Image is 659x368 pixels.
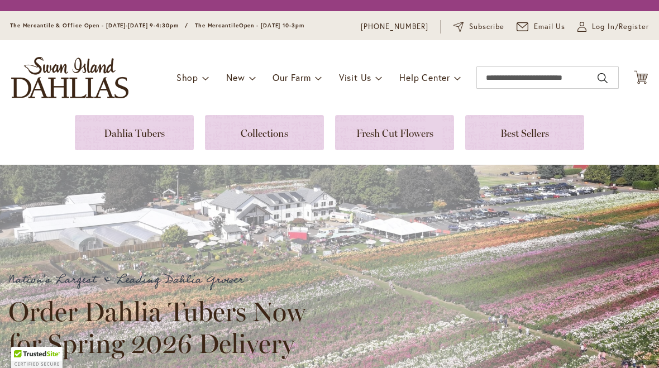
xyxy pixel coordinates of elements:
span: Log In/Register [592,21,649,32]
span: The Mercantile & Office Open - [DATE]-[DATE] 9-4:30pm / The Mercantile [10,22,239,29]
span: Open - [DATE] 10-3pm [239,22,304,29]
a: Email Us [517,21,566,32]
span: Visit Us [339,71,371,83]
button: Search [598,69,608,87]
span: Email Us [534,21,566,32]
h2: Order Dahlia Tubers Now for Spring 2026 Delivery [8,296,316,359]
a: Log In/Register [577,21,649,32]
p: Nation's Largest & Leading Dahlia Grower [8,271,316,289]
span: Our Farm [273,71,311,83]
a: [PHONE_NUMBER] [361,21,428,32]
a: store logo [11,57,128,98]
span: Help Center [399,71,450,83]
span: New [226,71,245,83]
span: Subscribe [469,21,504,32]
a: Subscribe [453,21,504,32]
span: Shop [176,71,198,83]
